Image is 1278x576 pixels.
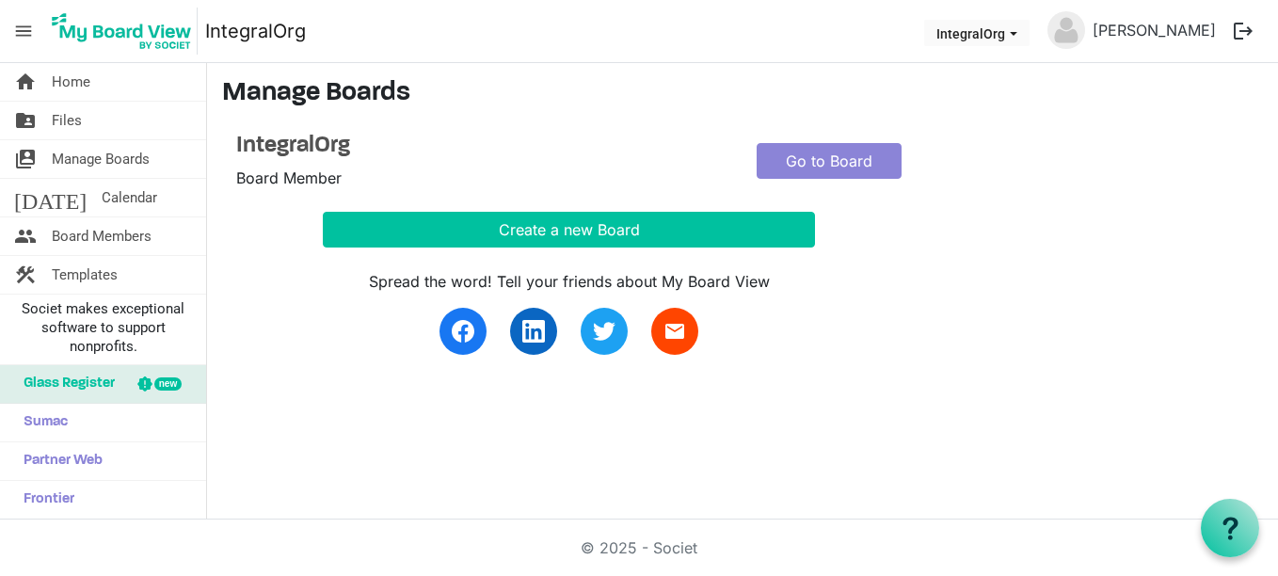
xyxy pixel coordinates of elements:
[205,12,306,50] a: IntegralOrg
[14,404,68,441] span: Sumac
[14,365,115,403] span: Glass Register
[14,256,37,294] span: construction
[323,270,815,293] div: Spread the word! Tell your friends about My Board View
[6,13,41,49] span: menu
[52,63,90,101] span: Home
[522,320,545,343] img: linkedin.svg
[236,168,342,187] span: Board Member
[154,377,182,391] div: new
[14,442,103,480] span: Partner Web
[924,20,1030,46] button: IntegralOrg dropdownbutton
[1047,11,1085,49] img: no-profile-picture.svg
[14,102,37,139] span: folder_shared
[323,212,815,248] button: Create a new Board
[236,133,728,160] a: IntegralOrg
[581,538,697,557] a: © 2025 - Societ
[52,102,82,139] span: Files
[46,8,205,55] a: My Board View Logo
[1223,11,1263,51] button: logout
[14,217,37,255] span: people
[757,143,902,179] a: Go to Board
[452,320,474,343] img: facebook.svg
[651,308,698,355] a: email
[14,481,74,519] span: Frontier
[102,179,157,216] span: Calendar
[663,320,686,343] span: email
[46,8,198,55] img: My Board View Logo
[1085,11,1223,49] a: [PERSON_NAME]
[593,320,615,343] img: twitter.svg
[14,140,37,178] span: switch_account
[8,299,198,356] span: Societ makes exceptional software to support nonprofits.
[14,179,87,216] span: [DATE]
[52,217,152,255] span: Board Members
[52,140,150,178] span: Manage Boards
[14,63,37,101] span: home
[52,256,118,294] span: Templates
[222,78,1263,110] h3: Manage Boards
